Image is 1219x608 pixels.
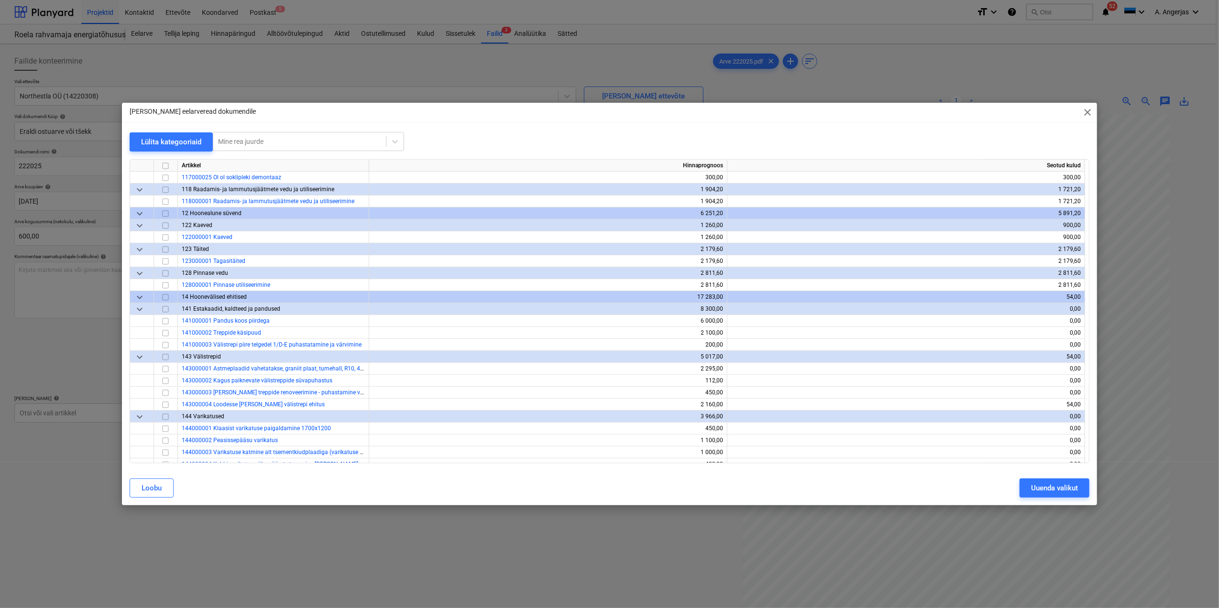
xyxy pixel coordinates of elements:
div: 400,00 [373,458,723,470]
div: 54,00 [731,291,1081,303]
div: 1 904,20 [373,184,723,195]
div: 17 283,00 [373,291,723,303]
div: 54,00 [731,399,1081,411]
div: 1 721,20 [731,184,1081,195]
div: Lülita kategooriaid [141,136,201,148]
div: 2 179,60 [731,243,1081,255]
div: 112,00 [373,375,723,387]
a: 144000004 Keldri varikatuse ülespöörete tegemine [PERSON_NAME] fassaadi soojustust [182,461,411,467]
div: 300,00 [373,172,723,184]
span: keyboard_arrow_down [134,351,145,363]
div: 0,00 [731,375,1081,387]
a: 141000001 Pandus koos piirdega [182,317,270,324]
a: 144000002 Peasissepääsu varikatus [182,437,278,444]
div: 6 000,00 [373,315,723,327]
a: 122000001 Kaeved [182,234,232,240]
span: 118000001 Raadamis- ja lammutusjäätmete vedu ja utiliseerimine [182,198,354,205]
div: 2 295,00 [373,363,723,375]
span: 128 Pinnase vedu [182,270,228,276]
div: 300,00 [731,172,1081,184]
div: 450,00 [373,423,723,434]
span: keyboard_arrow_down [134,184,145,195]
span: 143000003 Edelas paiknevte treppide renoveerimine - puhastamine värvimine, müüritise krohvimine [182,389,439,396]
div: Loobu [142,482,162,494]
a: 143000003 [PERSON_NAME] treppide renoveerimine - puhastamine värvimine, müüritise krohvimine [182,389,439,396]
span: 122 Kaeved [182,222,212,228]
a: 143000002 Kagus paiknevate välistreppide süvapuhastus [182,377,332,384]
p: [PERSON_NAME] eelarveread dokumendile [130,107,256,117]
span: 118 Raadamis- ja lammutusjäätmete vedu ja utiliseerimine [182,186,334,193]
button: Loobu [130,478,174,498]
div: 0,00 [731,315,1081,327]
div: 0,00 [731,411,1081,423]
span: keyboard_arrow_down [134,208,145,219]
div: 0,00 [731,387,1081,399]
button: Uuenda valikut [1020,478,1089,498]
div: 0,00 [731,458,1081,470]
div: 2 160,00 [373,399,723,411]
span: keyboard_arrow_down [134,304,145,315]
a: 123000001 Tagasitäited [182,258,245,264]
div: 1 100,00 [373,434,723,446]
span: 144000004 Keldri varikatuse ülespöörete tegemine peale fassaadi soojustust [182,461,411,467]
div: 2 811,60 [731,267,1081,279]
a: 143000004 Loodesse [PERSON_NAME] välistrepi ehitus [182,401,325,408]
div: 900,00 [731,231,1081,243]
div: 0,00 [731,423,1081,434]
div: 0,00 [731,446,1081,458]
div: 1 904,20 [373,195,723,207]
span: 144000003 Varikatuse katmine alt tsementkiudplaadiga (varikatuse räästas ja katus on katusetööde ... [182,449,475,456]
div: 0,00 [731,434,1081,446]
span: keyboard_arrow_down [134,220,145,231]
div: 5 891,20 [731,207,1081,219]
div: 900,00 [731,219,1081,231]
div: 2 179,60 [731,255,1081,267]
div: Uuenda valikut [1031,482,1078,494]
div: 54,00 [731,351,1081,363]
a: 128000001 Pinnase utiliseerimine [182,282,270,288]
span: 123 Täited [182,246,209,252]
div: 0,00 [731,303,1081,315]
div: 0,00 [731,327,1081,339]
a: 141000002 Treppide käsipuud [182,329,261,336]
span: 14 Hoonevälised ehitised [182,293,247,300]
div: 6 251,20 [373,207,723,219]
div: 2 179,60 [373,255,723,267]
div: 1 260,00 [373,219,723,231]
span: keyboard_arrow_down [134,411,145,423]
span: 144 Varikatused [182,413,224,420]
div: 200,00 [373,339,723,351]
div: 2 100,00 [373,327,723,339]
span: 143000004 Loodesse rajatava välistrepi ehitus [182,401,325,408]
div: Artikkel [178,160,369,172]
div: 2 811,60 [373,267,723,279]
div: Hinnaprognoos [369,160,727,172]
span: keyboard_arrow_down [134,292,145,303]
a: 144000001 Klaasist varikatuse paigaldamine 1700x1200 [182,425,331,432]
button: Lülita kategooriaid [130,132,213,152]
span: 12 Hoonealune süvend [182,210,242,217]
div: 0,00 [731,339,1081,351]
a: 143000001 Astmeplaadid vahetatakse, graniit plaat, tumehall, R10, 400x400x30mm [182,365,400,372]
div: 2 811,60 [373,279,723,291]
div: 2 179,60 [373,243,723,255]
div: 5 017,00 [373,351,723,363]
div: 1 721,20 [731,195,1081,207]
div: 8 300,00 [373,303,723,315]
span: close [1082,107,1093,118]
a: 117000025 Ol ol soklipleki demontaaz [182,174,281,181]
span: 143 Välistrepid [182,353,221,360]
a: 141000003 Välistrepi piire telgedel 1/D-E puhastatamine ja värvimine [182,341,362,348]
div: Seotud kulud [727,160,1085,172]
div: 2 811,60 [731,279,1081,291]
